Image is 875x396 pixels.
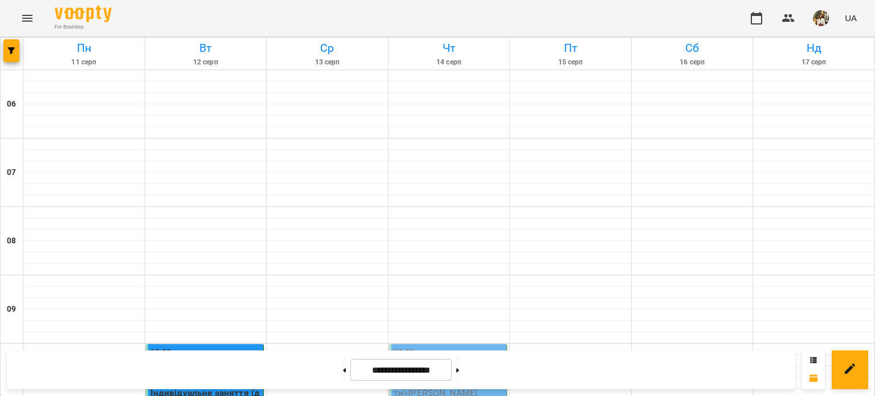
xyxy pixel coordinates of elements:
[7,166,16,179] h6: 07
[14,5,41,32] button: Menu
[840,7,861,28] button: UA
[147,39,265,57] h6: Вт
[845,12,857,24] span: UA
[7,303,16,316] h6: 09
[390,39,508,57] h6: Чт
[755,39,873,57] h6: Нд
[633,57,751,68] h6: 16 серп
[268,39,386,57] h6: Ср
[55,6,112,22] img: Voopty Logo
[147,57,265,68] h6: 12 серп
[390,57,508,68] h6: 14 серп
[755,57,873,68] h6: 17 серп
[25,39,143,57] h6: Пн
[55,23,112,31] span: For Business
[813,10,829,26] img: aea806cbca9c040a8c2344d296ea6535.jpg
[25,57,143,68] h6: 11 серп
[512,39,629,57] h6: Пт
[7,98,16,111] h6: 06
[512,57,629,68] h6: 15 серп
[7,235,16,247] h6: 08
[633,39,751,57] h6: Сб
[268,57,386,68] h6: 13 серп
